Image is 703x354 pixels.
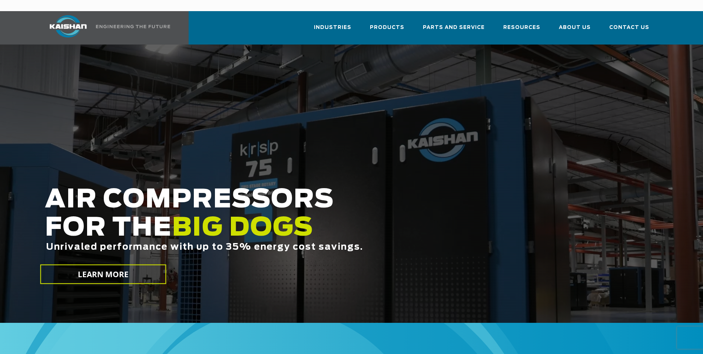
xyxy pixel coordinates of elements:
[503,18,540,43] a: Resources
[77,269,129,280] span: LEARN MORE
[559,18,591,43] a: About Us
[423,18,485,43] a: Parts and Service
[314,23,351,32] span: Industries
[96,25,170,28] img: Engineering the future
[423,23,485,32] span: Parts and Service
[370,23,404,32] span: Products
[370,18,404,43] a: Products
[559,23,591,32] span: About Us
[45,186,555,275] h2: AIR COMPRESSORS FOR THE
[609,23,649,32] span: Contact Us
[314,18,351,43] a: Industries
[40,265,166,284] a: LEARN MORE
[40,15,96,37] img: kaishan logo
[172,216,314,241] span: BIG DOGS
[46,243,363,252] span: Unrivaled performance with up to 35% energy cost savings.
[40,11,172,45] a: Kaishan USA
[503,23,540,32] span: Resources
[609,18,649,43] a: Contact Us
